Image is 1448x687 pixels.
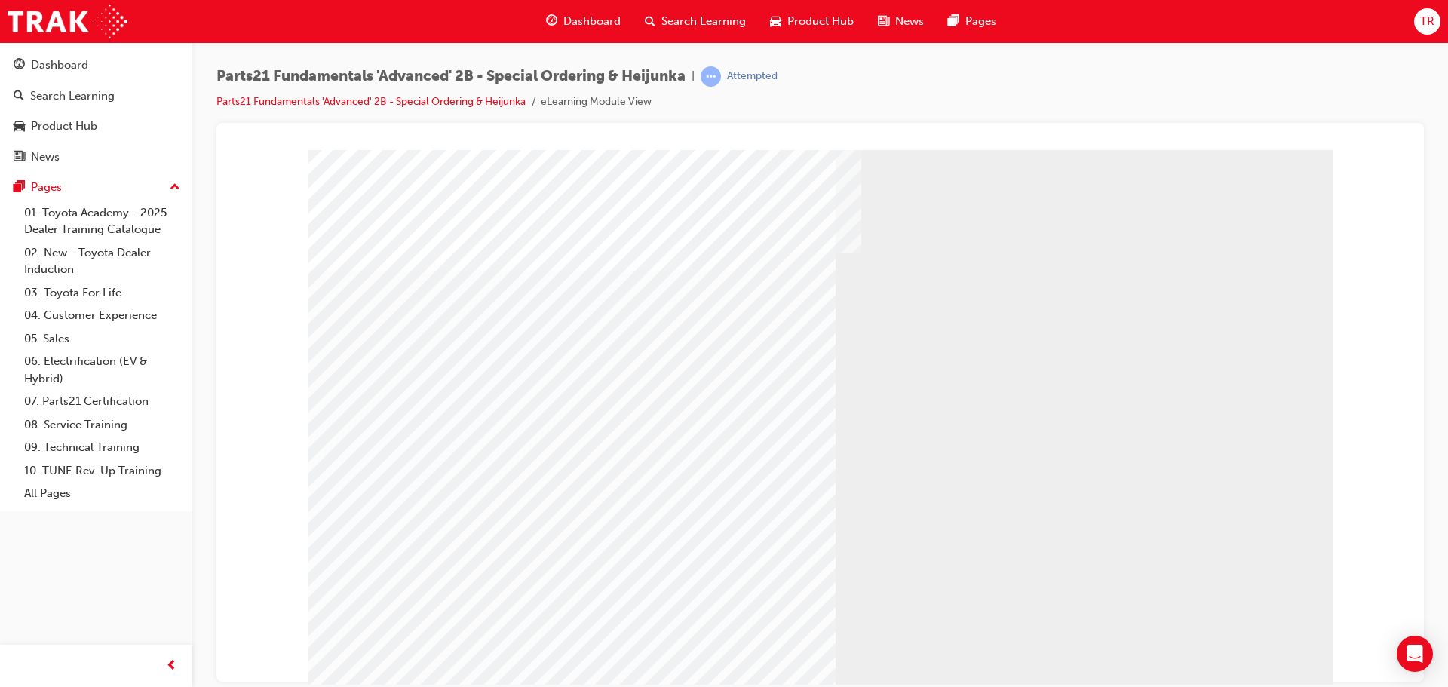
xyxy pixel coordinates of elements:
span: Product Hub [787,13,854,30]
span: search-icon [645,12,655,31]
a: search-iconSearch Learning [633,6,758,37]
span: Pages [965,13,996,30]
a: Dashboard [6,51,186,79]
div: Pages [31,179,62,196]
span: pages-icon [948,12,959,31]
span: Dashboard [563,13,621,30]
span: prev-icon [166,657,177,676]
a: 10. TUNE Rev-Up Training [18,459,186,483]
span: news-icon [878,12,889,31]
div: Search Learning [30,87,115,105]
div: Product Hub [31,118,97,135]
button: Pages [6,173,186,201]
img: Trak [8,5,127,38]
span: car-icon [770,12,781,31]
div: News [31,149,60,166]
a: All Pages [18,482,186,505]
a: Search Learning [6,82,186,110]
span: pages-icon [14,181,25,195]
span: TR [1420,13,1434,30]
span: guage-icon [14,59,25,72]
button: TR [1414,8,1440,35]
span: | [692,68,695,85]
a: 01. Toyota Academy - 2025 Dealer Training Catalogue [18,201,186,241]
li: eLearning Module View [541,94,652,111]
a: 08. Service Training [18,413,186,437]
button: DashboardSearch LearningProduct HubNews [6,48,186,173]
span: learningRecordVerb_ATTEMPT-icon [701,66,721,87]
a: 02. New - Toyota Dealer Induction [18,241,186,281]
span: News [895,13,924,30]
span: Parts21 Fundamentals 'Advanced' 2B - Special Ordering & Heijunka [216,68,686,85]
a: 03. Toyota For Life [18,281,186,305]
a: car-iconProduct Hub [758,6,866,37]
a: 06. Electrification (EV & Hybrid) [18,350,186,390]
a: 07. Parts21 Certification [18,390,186,413]
a: 09. Technical Training [18,436,186,459]
div: Open Intercom Messenger [1397,636,1433,672]
span: search-icon [14,90,24,103]
div: Attempted [727,69,778,84]
a: pages-iconPages [936,6,1008,37]
div: Dashboard [31,57,88,74]
a: news-iconNews [866,6,936,37]
a: 04. Customer Experience [18,304,186,327]
span: car-icon [14,120,25,133]
a: 05. Sales [18,327,186,351]
a: News [6,143,186,171]
span: Search Learning [661,13,746,30]
a: Parts21 Fundamentals 'Advanced' 2B - Special Ordering & Heijunka [216,95,526,108]
span: up-icon [170,178,180,198]
span: news-icon [14,151,25,164]
span: guage-icon [546,12,557,31]
a: guage-iconDashboard [534,6,633,37]
a: Product Hub [6,112,186,140]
